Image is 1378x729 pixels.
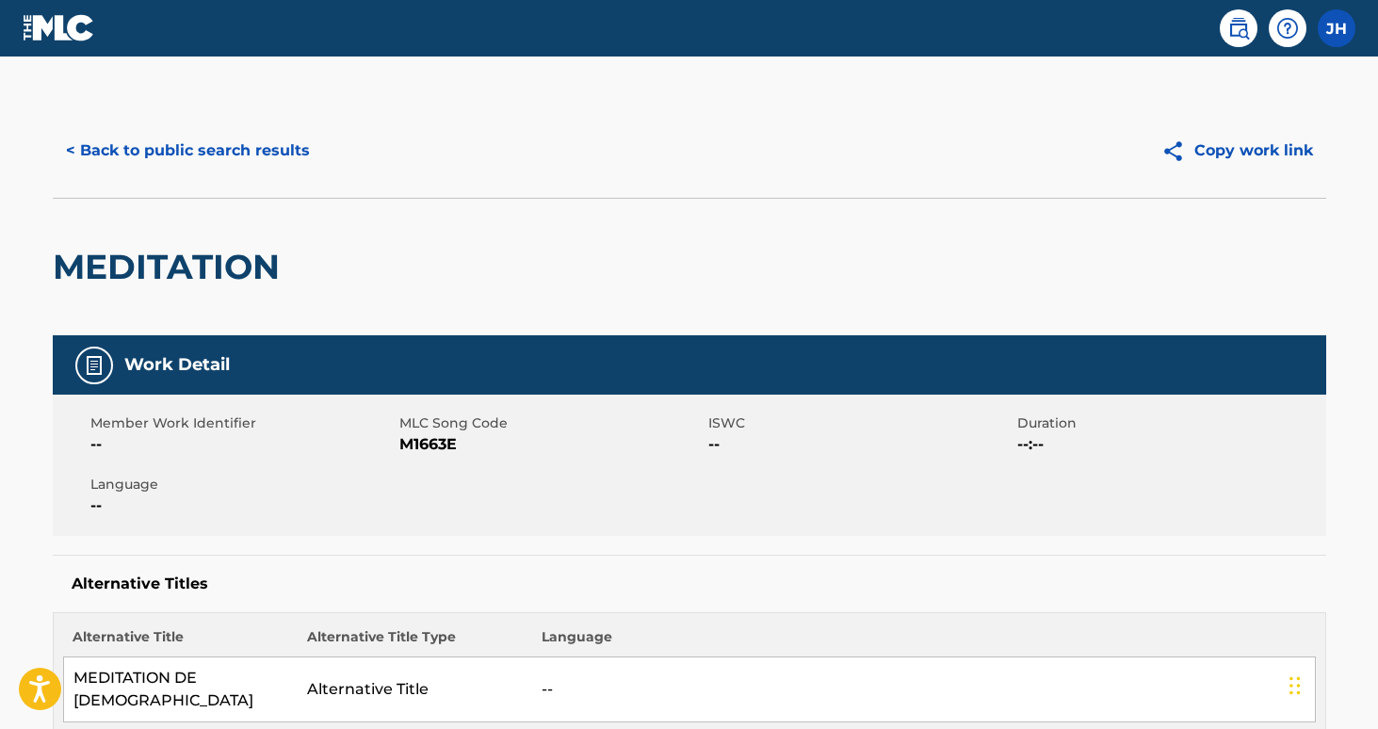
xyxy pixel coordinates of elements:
img: MLC Logo [23,14,95,41]
a: Public Search [1220,9,1257,47]
th: Alternative Title [63,627,298,657]
span: --:-- [1017,433,1321,456]
span: Language [90,475,395,494]
td: Alternative Title [298,657,532,722]
img: help [1276,17,1299,40]
span: Member Work Identifier [90,413,395,433]
h2: MEDITATION [53,246,289,288]
div: Help [1269,9,1306,47]
span: -- [90,433,395,456]
img: search [1227,17,1250,40]
iframe: Resource Center [1325,459,1378,614]
th: Language [532,627,1315,657]
h5: Work Detail [124,354,230,376]
button: < Back to public search results [53,127,323,174]
span: -- [708,433,1013,456]
button: Copy work link [1148,127,1326,174]
div: User Menu [1318,9,1355,47]
img: Copy work link [1161,139,1194,163]
h5: Alternative Titles [72,575,1307,593]
div: Drag [1289,657,1301,714]
iframe: Chat Widget [1284,639,1378,729]
span: -- [90,494,395,517]
th: Alternative Title Type [298,627,532,657]
span: Duration [1017,413,1321,433]
img: Work Detail [83,354,105,377]
td: -- [532,657,1315,722]
span: M1663E [399,433,704,456]
span: MLC Song Code [399,413,704,433]
span: ISWC [708,413,1013,433]
td: MEDITATION DE [DEMOGRAPHIC_DATA] [63,657,298,722]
